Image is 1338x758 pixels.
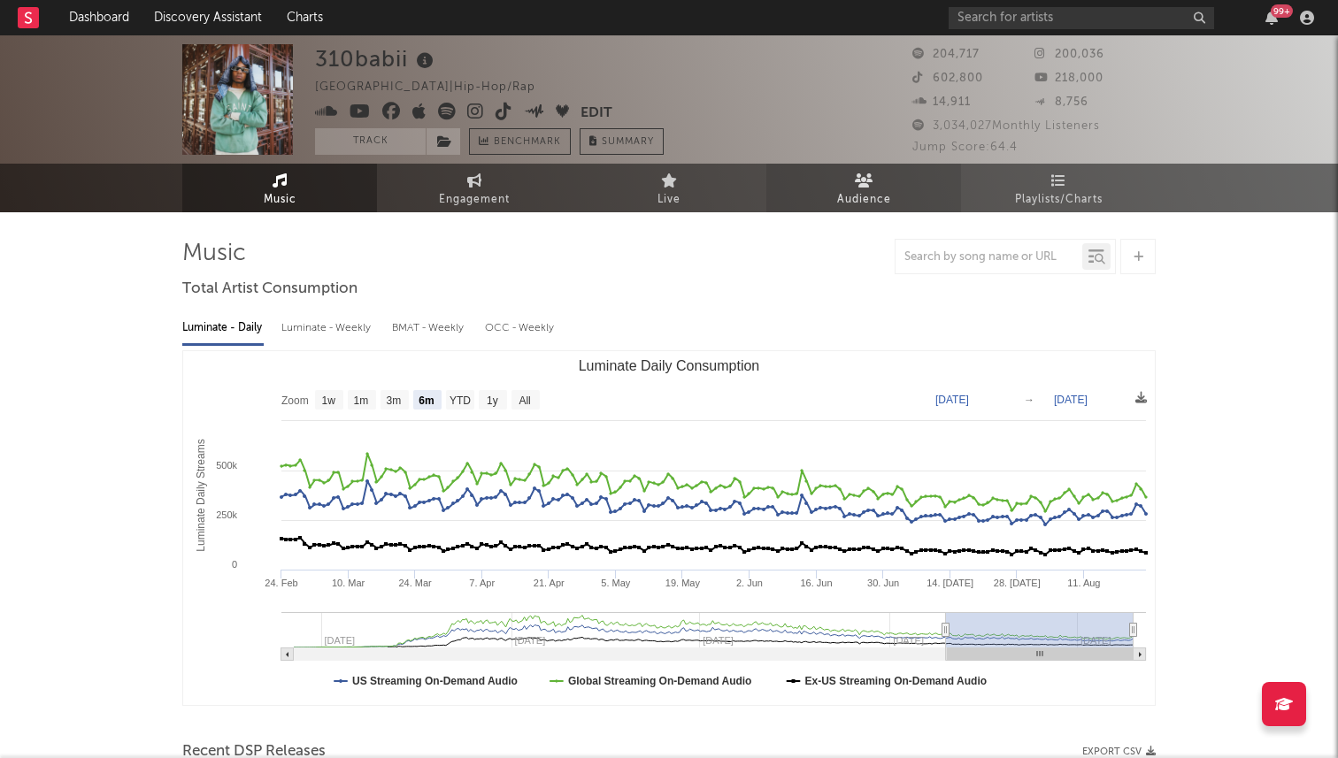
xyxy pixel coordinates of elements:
text: 28. [DATE] [994,578,1041,588]
a: Live [572,164,766,212]
text: 6m [419,394,434,407]
text: 21. Apr [534,578,565,588]
div: Luminate - Weekly [281,313,374,343]
text: 16. Jun [801,578,833,588]
text: 1m [354,394,369,407]
span: Benchmark [494,132,561,153]
span: Jump Score: 64.4 [912,142,1018,153]
div: 99 + [1271,4,1293,18]
text: 2. Jun [736,578,763,588]
text: 19. May [665,578,701,588]
button: Summary [580,128,664,155]
text: Ex-US Streaming On-Demand Audio [805,675,988,687]
input: Search by song name or URL [896,250,1082,264]
span: 3,034,027 Monthly Listeners [912,120,1100,132]
span: Live [657,189,681,211]
text: 5. May [601,578,631,588]
button: Edit [581,103,612,125]
span: Audience [837,189,891,211]
div: 310babii [315,44,438,73]
span: 204,717 [912,49,980,60]
a: Engagement [377,164,572,212]
span: Total Artist Consumption [182,279,358,300]
text: 11. Aug [1067,578,1100,588]
text: [DATE] [1054,394,1088,406]
span: 602,800 [912,73,983,84]
text: 3m [387,394,402,407]
text: 1y [487,394,498,407]
div: Luminate - Daily [182,313,264,343]
span: Music [264,189,296,211]
text: [DATE] [935,394,969,406]
button: Export CSV [1082,747,1156,757]
text: Luminate Daily Consumption [579,358,760,373]
span: 218,000 [1034,73,1103,84]
text: 24. Mar [398,578,432,588]
a: Music [182,164,377,212]
text: All [519,394,530,407]
a: Benchmark [469,128,571,155]
input: Search for artists [949,7,1214,29]
span: Summary [602,137,654,147]
div: BMAT - Weekly [392,313,467,343]
text: YTD [450,394,471,407]
div: [GEOGRAPHIC_DATA] | Hip-Hop/Rap [315,77,556,98]
text: Zoom [281,394,309,407]
text: 1w [322,394,336,407]
span: 8,756 [1034,96,1088,108]
span: Playlists/Charts [1015,189,1103,211]
a: Playlists/Charts [961,164,1156,212]
text: → [1024,394,1034,406]
text: 500k [216,460,237,471]
text: 7. Apr [469,578,495,588]
span: Engagement [439,189,510,211]
span: 14,911 [912,96,971,108]
button: 99+ [1265,11,1278,25]
div: OCC - Weekly [485,313,556,343]
text: 250k [216,509,237,520]
a: Audience [766,164,961,212]
text: 14. [DATE] [927,578,973,588]
text: Luminate Daily Streams [195,439,207,551]
text: 30. Jun [867,578,899,588]
text: Global Streaming On-Demand Audio [568,675,752,687]
svg: Luminate Daily Consumption [183,351,1155,705]
text: US Streaming On-Demand Audio [352,675,518,687]
button: Track [315,128,426,155]
span: 200,036 [1034,49,1104,60]
text: 0 [232,559,237,570]
text: 24. Feb [265,578,297,588]
text: 10. Mar [332,578,365,588]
